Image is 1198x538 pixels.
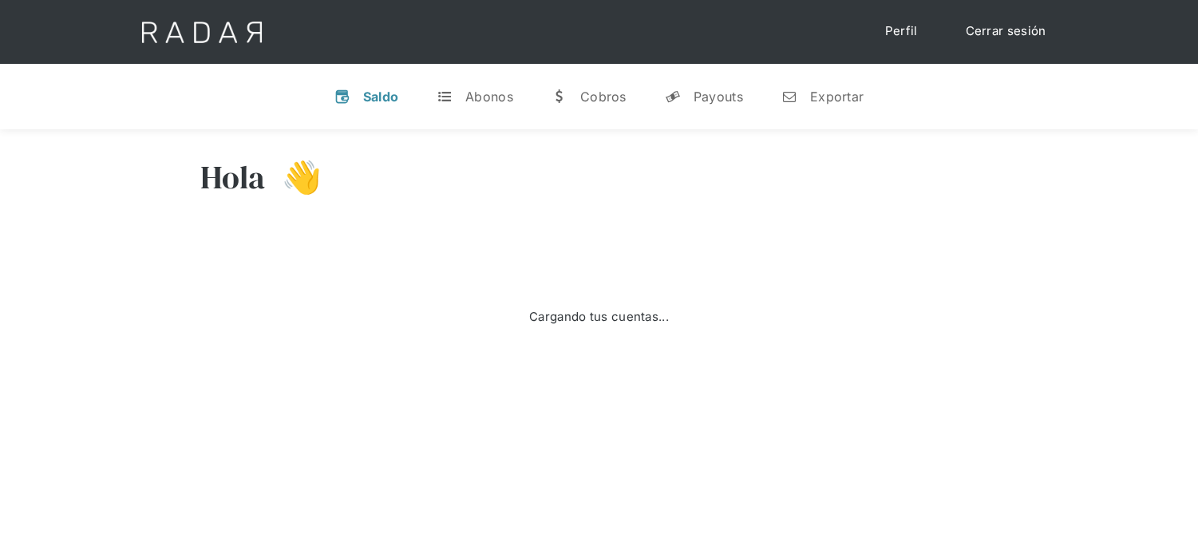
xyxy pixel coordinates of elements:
[200,157,266,197] h3: Hola
[437,89,453,105] div: t
[363,89,399,105] div: Saldo
[552,89,567,105] div: w
[781,89,797,105] div: n
[665,89,681,105] div: y
[580,89,627,105] div: Cobros
[266,157,322,197] h3: 👋
[950,16,1062,47] a: Cerrar sesión
[869,16,934,47] a: Perfil
[465,89,513,105] div: Abonos
[810,89,864,105] div: Exportar
[334,89,350,105] div: v
[529,308,669,326] div: Cargando tus cuentas...
[694,89,743,105] div: Payouts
